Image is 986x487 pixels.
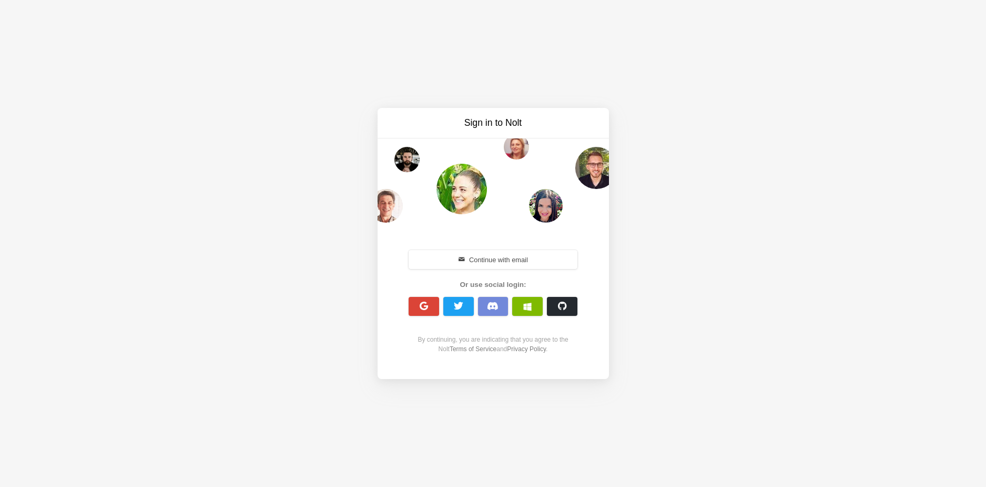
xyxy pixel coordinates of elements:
a: Terms of Service [450,345,496,353]
a: Privacy Policy [507,345,546,353]
button: Continue with email [409,250,578,269]
h3: Sign in to Nolt [405,116,582,130]
div: By continuing, you are indicating that you agree to the Nolt and . [403,335,584,354]
div: Or use social login: [403,280,584,290]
